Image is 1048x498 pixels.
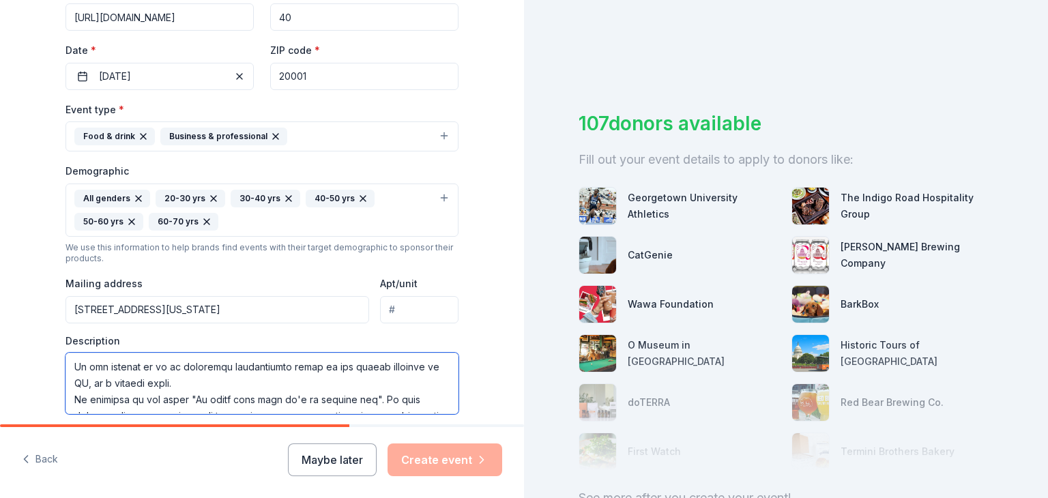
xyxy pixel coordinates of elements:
img: photo for Wawa Foundation [579,286,616,323]
input: # [380,296,458,323]
div: 30-40 yrs [231,190,300,207]
button: Back [22,445,58,474]
div: 40-50 yrs [306,190,375,207]
div: Business & professional [160,128,287,145]
div: Georgetown University Athletics [628,190,781,222]
input: 20 [270,3,458,31]
label: Demographic [65,164,129,178]
input: https://www... [65,3,254,31]
label: ZIP code [270,44,320,57]
div: The Indigo Road Hospitality Group [841,190,993,222]
div: 107 donors available [579,109,993,138]
label: Event type [65,103,124,117]
div: We use this information to help brands find events with their target demographic to sponsor their... [65,242,458,264]
div: 50-60 yrs [74,213,143,231]
input: 12345 (U.S. only) [270,63,458,90]
textarea: Lorem, Ip Dol Sitame cons Adip Elit &Sedd Eiusmod Tempor. In utl e do magna aliqua enimadmi venia... [65,353,458,414]
img: photo for CatGenie [579,237,616,274]
div: CatGenie [628,247,673,263]
div: All genders [74,190,150,207]
img: photo for DC Brau Brewing Company [792,237,829,274]
div: Food & drink [74,128,155,145]
div: 20-30 yrs [156,190,225,207]
div: [PERSON_NAME] Brewing Company [841,239,993,272]
button: [DATE] [65,63,254,90]
img: photo for Georgetown University Athletics [579,188,616,224]
div: Wawa Foundation [628,296,714,312]
div: 60-70 yrs [149,213,218,231]
div: BarkBox [841,296,879,312]
label: Description [65,334,120,348]
button: All genders20-30 yrs30-40 yrs40-50 yrs50-60 yrs60-70 yrs [65,184,458,237]
label: Mailing address [65,277,143,291]
label: Apt/unit [380,277,418,291]
img: photo for The Indigo Road Hospitality Group [792,188,829,224]
button: Maybe later [288,443,377,476]
button: Food & drinkBusiness & professional [65,121,458,151]
input: Enter a US address [65,296,369,323]
div: Fill out your event details to apply to donors like: [579,149,993,171]
label: Date [65,44,254,57]
img: photo for BarkBox [792,286,829,323]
